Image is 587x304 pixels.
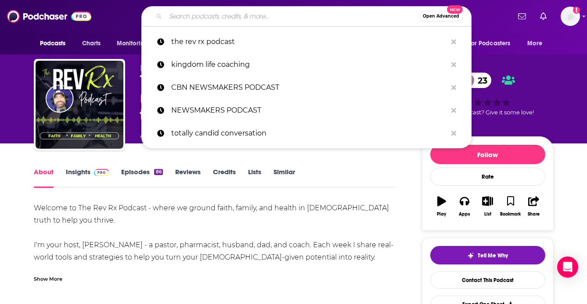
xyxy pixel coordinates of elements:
a: the rev rx podcast [141,30,472,53]
p: kingdom life coaching [171,53,447,76]
button: Play [430,190,453,222]
a: Reviews [175,168,201,188]
p: NEWSMAKERS PODCAST [171,99,447,122]
div: Apps [459,212,470,217]
button: Share [522,190,545,222]
img: Podchaser Pro [94,169,109,176]
button: open menu [34,35,77,52]
div: List [484,212,491,217]
a: Show notifications dropdown [515,9,529,24]
div: Welcome to The Rev Rx Podcast - where we ground faith, family, and health in [DEMOGRAPHIC_DATA] t... [34,202,396,276]
span: More [527,37,542,50]
span: Monitoring [117,37,148,50]
div: A weekly podcast [140,130,370,141]
a: Show notifications dropdown [537,9,550,24]
p: totally candid conversation [171,122,447,145]
a: Episodes86 [121,168,162,188]
span: Logged in as BenLaurro [561,7,580,26]
a: Lists [248,168,261,188]
button: List [476,190,499,222]
a: Contact This Podcast [430,271,545,289]
button: tell me why sparkleTell Me Why [430,246,545,264]
span: Open Advanced [423,14,459,18]
button: open menu [521,35,553,52]
div: Play [437,212,446,217]
a: About [34,168,54,188]
a: totally candid conversation [141,122,472,145]
svg: Add a profile image [573,7,580,14]
button: Follow [430,145,545,164]
img: User Profile [561,7,580,26]
button: Open AdvancedNew [419,11,463,22]
button: open menu [111,35,159,52]
a: kingdom life coaching [141,53,472,76]
a: Credits [213,168,236,188]
a: Charts [76,35,106,52]
span: Good podcast? Give it some love! [442,109,534,116]
span: [PERSON_NAME], PharmD [140,63,238,72]
a: InsightsPodchaser Pro [66,168,109,188]
img: The Rev Rx Podcast | Bible-Based Strategies to Strengthen Your Faith, Family, and Health [36,61,123,149]
span: Charts [82,37,101,50]
img: Podchaser - Follow, Share and Rate Podcasts [7,8,91,25]
div: Share [528,212,540,217]
span: Podcasts [40,37,66,50]
button: open menu [463,35,523,52]
a: Similar [274,168,295,188]
input: Search podcasts, credits, & more... [166,9,419,23]
img: tell me why sparkle [467,252,474,259]
a: NEWSMAKERS PODCAST [141,99,472,122]
p: the rev rx podcast [171,30,447,53]
div: Rate [430,168,545,186]
div: Bookmark [500,212,521,217]
span: For Podcasters [468,37,511,50]
button: Apps [453,190,476,222]
span: New [447,5,463,14]
p: CBN NEWSMAKERS PODCAST [171,76,447,99]
div: 86 [154,169,162,175]
button: Show profile menu [561,7,580,26]
div: Search podcasts, credits, & more... [141,6,472,26]
a: 23 [460,73,492,88]
a: CBN NEWSMAKERS PODCAST [141,76,472,99]
span: Tell Me Why [478,252,508,259]
button: Bookmark [499,190,522,222]
div: 23Good podcast? Give it some love! [422,63,554,125]
div: Open Intercom Messenger [557,256,578,278]
span: 23 [469,73,492,88]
